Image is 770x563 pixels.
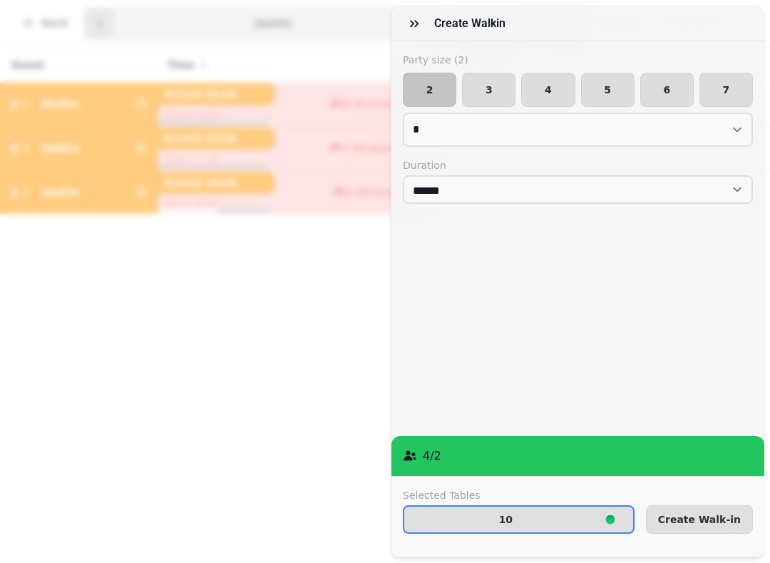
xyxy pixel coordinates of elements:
[415,85,444,95] span: 2
[640,73,694,107] button: 6
[652,85,682,95] span: 6
[581,73,635,107] button: 5
[434,15,511,32] h3: Create walkin
[499,515,513,525] p: 10
[658,515,741,525] span: Create Walk-in
[593,85,622,95] span: 5
[474,85,503,95] span: 3
[403,505,635,534] button: 10
[533,85,563,95] span: 4
[403,73,456,107] button: 2
[403,53,753,67] label: Party size ( 2 )
[462,73,515,107] button: 3
[403,158,753,172] label: Duration
[521,73,575,107] button: 4
[699,73,753,107] button: 7
[646,505,753,534] button: Create Walk-in
[403,488,635,502] label: Selected Tables
[423,448,441,465] p: 4 / 2
[712,85,741,95] span: 7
